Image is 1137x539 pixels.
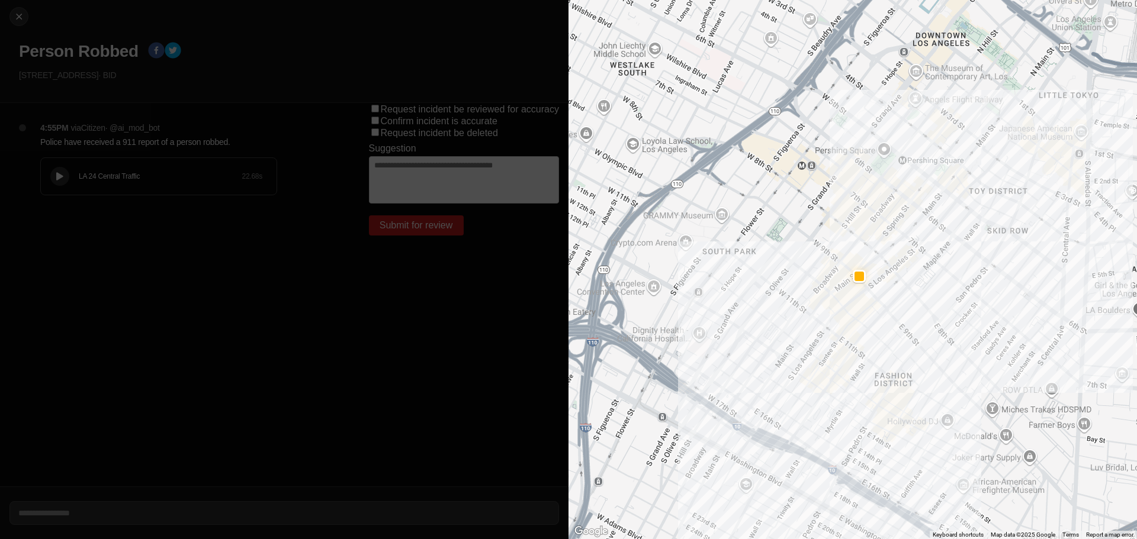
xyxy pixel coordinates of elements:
[1086,531,1133,538] a: Report a map error
[571,524,611,539] img: Google
[369,143,416,154] label: Suggestion
[19,69,559,81] p: [STREET_ADDRESS] · BID
[165,42,181,61] button: twitter
[933,531,984,539] button: Keyboard shortcuts
[571,524,611,539] a: Open this area in Google Maps (opens a new window)
[369,215,464,235] button: Submit for review
[242,172,262,181] div: 22.68 s
[1062,531,1079,538] a: Terms (opens in new tab)
[381,128,498,138] label: Request incident be deleted
[19,41,139,62] h1: Person Robbed
[9,7,28,26] button: cancel
[71,122,160,134] p: via Citizen · @ ai_mod_bot
[40,136,322,148] p: Police have received a 911 report of a person robbed.
[13,11,25,22] img: cancel
[40,122,69,134] p: 4:55PM
[991,531,1055,538] span: Map data ©2025 Google
[381,116,497,126] label: Confirm incident is accurate
[381,104,560,114] label: Request incident be reviewed for accuracy
[148,42,165,61] button: facebook
[79,172,242,181] div: LA 24 Central Traffic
